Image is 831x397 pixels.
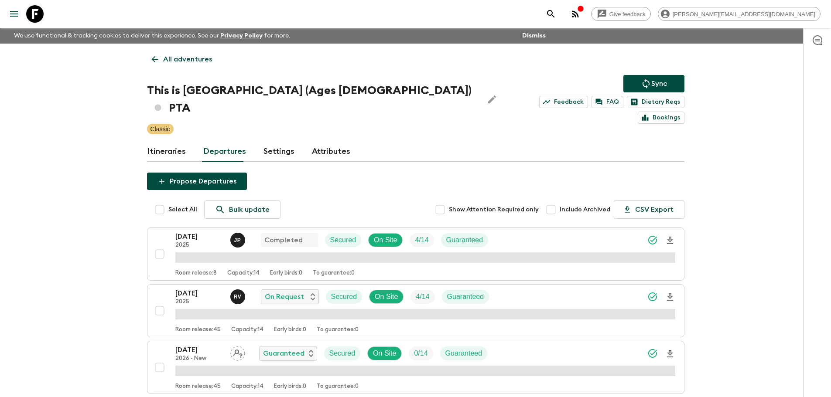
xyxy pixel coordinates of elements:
button: Dismiss [520,30,548,42]
div: [PERSON_NAME][EMAIL_ADDRESS][DOMAIN_NAME] [658,7,821,21]
button: [DATE]2026 - NewAssign pack leaderGuaranteedSecuredOn SiteTrip FillGuaranteedRoom release:45Capac... [147,341,684,394]
svg: Synced Successfully [647,348,658,359]
svg: Download Onboarding [665,349,675,359]
p: R V [234,293,242,300]
p: 0 / 14 [414,348,427,359]
p: Sync [651,78,667,89]
p: On Site [375,292,398,302]
p: Guaranteed [446,235,483,245]
a: Feedback [539,96,588,108]
svg: Synced Successfully [647,292,658,302]
p: Guaranteed [445,348,482,359]
p: Guaranteed [263,348,304,359]
p: Capacity: 14 [231,326,263,333]
div: Secured [326,290,362,304]
p: To guarantee: 0 [313,270,355,277]
p: On Request [265,292,304,302]
p: To guarantee: 0 [317,383,359,390]
h1: This is [GEOGRAPHIC_DATA] (Ages [DEMOGRAPHIC_DATA]) PTA [147,82,477,117]
button: Edit Adventure Title [483,82,501,117]
button: search adventures [542,5,560,23]
p: 2025 [175,242,223,249]
p: [DATE] [175,345,223,355]
a: FAQ [592,96,623,108]
p: Bulk update [229,204,270,215]
button: Sync adventure departures to the booking engine [623,75,684,92]
a: Attributes [312,141,350,162]
span: Include Archived [560,205,610,214]
p: Room release: 8 [175,270,217,277]
p: 2025 [175,299,223,305]
div: Secured [325,233,362,247]
button: [DATE]2025Josefina PaezCompletedSecuredOn SiteTrip FillGuaranteedRoom release:8Capacity:14Early b... [147,227,684,281]
svg: Download Onboarding [665,292,675,302]
div: On Site [368,233,403,247]
a: All adventures [147,51,217,68]
p: Early birds: 0 [274,326,306,333]
p: Capacity: 14 [227,270,260,277]
div: Secured [324,346,361,360]
p: To guarantee: 0 [317,326,359,333]
p: 4 / 14 [415,235,428,245]
span: [PERSON_NAME][EMAIL_ADDRESS][DOMAIN_NAME] [668,11,820,17]
a: Bookings [638,112,684,124]
p: Early birds: 0 [274,383,306,390]
p: All adventures [163,54,212,64]
p: Secured [330,235,356,245]
p: On Site [373,348,396,359]
p: We use functional & tracking cookies to deliver this experience. See our for more. [10,28,294,44]
a: Dietary Reqs [627,96,684,108]
span: Select All [168,205,197,214]
div: Trip Fill [409,346,433,360]
p: Completed [264,235,303,245]
p: Secured [331,292,357,302]
button: RV [230,289,247,304]
div: Trip Fill [410,290,434,304]
div: On Site [367,346,402,360]
button: CSV Export [614,200,684,219]
button: [DATE]2025Rita VogelOn RequestSecuredOn SiteTrip FillGuaranteedRoom release:45Capacity:14Early bi... [147,284,684,337]
button: Propose Departures [147,173,247,190]
button: menu [5,5,23,23]
a: Give feedback [591,7,651,21]
a: Privacy Policy [220,33,263,39]
span: Show Attention Required only [449,205,539,214]
span: Josefina Paez [230,235,247,242]
p: On Site [374,235,397,245]
p: Room release: 45 [175,383,221,390]
p: Secured [329,348,356,359]
p: Early birds: 0 [270,270,302,277]
p: 4 / 14 [416,292,429,302]
a: Settings [263,141,294,162]
p: [DATE] [175,231,223,242]
span: Rita Vogel [230,292,247,299]
p: Classic [150,125,170,133]
svg: Download Onboarding [665,235,675,246]
p: [DATE] [175,288,223,299]
svg: Synced Successfully [647,235,658,245]
div: Trip Fill [410,233,434,247]
a: Bulk update [204,200,280,219]
p: Guaranteed [447,292,484,302]
span: Assign pack leader [230,349,245,356]
span: Give feedback [605,11,650,17]
a: Itineraries [147,141,186,162]
p: Capacity: 14 [231,383,263,390]
div: On Site [369,290,404,304]
p: 2026 - New [175,355,223,362]
a: Departures [203,141,246,162]
p: Room release: 45 [175,326,221,333]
